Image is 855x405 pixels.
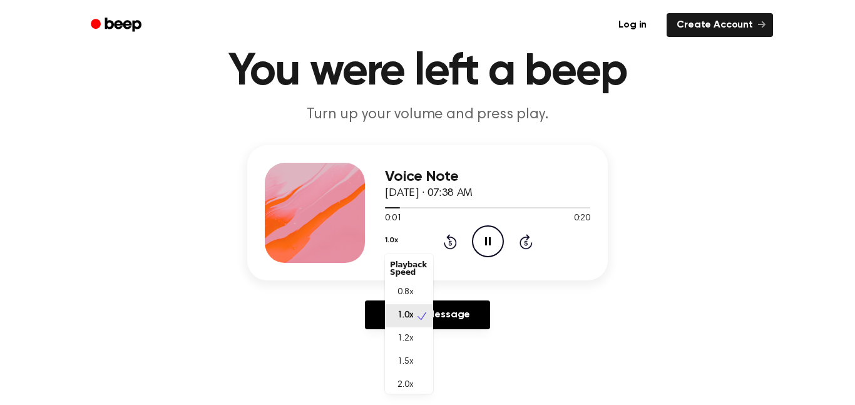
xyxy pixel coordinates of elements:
span: 1.0x [397,309,413,322]
span: 0.8x [397,286,413,299]
button: 1.0x [385,230,397,251]
div: Playback Speed [385,256,433,281]
span: 2.0x [397,379,413,392]
div: 1.0x [385,254,433,394]
span: 1.2x [397,332,413,346]
span: 1.5x [397,356,413,369]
